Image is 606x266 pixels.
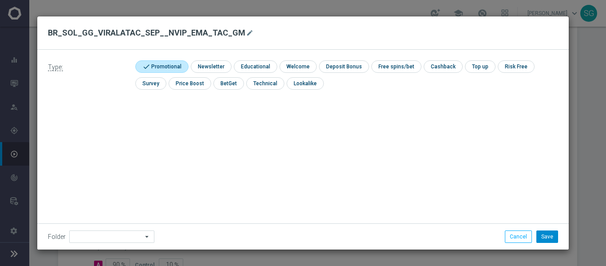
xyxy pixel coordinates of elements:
[48,28,245,38] h2: BR_SOL_GG_VIRALATAC_SEP__NVIP_EMA_TAC_GM
[536,230,558,243] button: Save
[245,28,256,38] button: mode_edit
[48,233,66,241] label: Folder
[246,29,253,36] i: mode_edit
[48,64,63,71] span: Type:
[505,230,532,243] button: Cancel
[143,231,152,242] i: arrow_drop_down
